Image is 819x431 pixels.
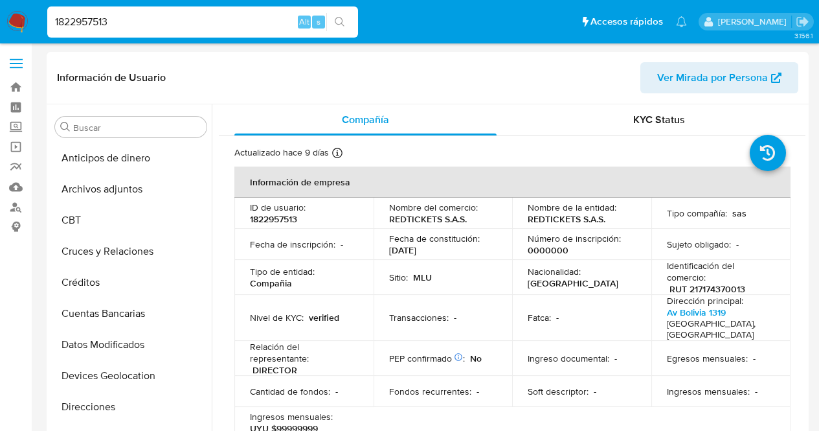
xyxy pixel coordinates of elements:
p: verified [309,312,339,323]
span: Ver Mirada por Persona [657,62,768,93]
p: Sitio : [389,272,408,283]
span: Accesos rápidos [590,15,663,29]
p: Tipo de entidad : [250,266,315,277]
p: 0000000 [528,244,568,256]
input: Buscar [73,122,201,134]
p: ID de usuario : [250,202,306,213]
p: - [341,239,343,250]
p: DIRECTOR [252,364,297,376]
p: - [755,386,757,397]
p: Nivel de KYC : [250,312,304,323]
p: sas [732,207,746,219]
p: Tipo compañía : [667,207,727,219]
p: Ingreso documental : [528,353,609,364]
span: Alt [299,16,309,28]
p: Cantidad de fondos : [250,386,330,397]
p: Número de inscripción : [528,233,621,244]
span: KYC Status [633,112,685,127]
button: Direcciones [50,391,212,423]
p: REDTICKETS S.A.S. [389,213,467,225]
p: Fondos recurrentes : [389,386,471,397]
a: Salir [796,15,809,29]
p: - [614,353,617,364]
p: Nombre del comercio : [389,202,478,213]
p: Identificación del comercio : [667,260,775,283]
span: Compañía [342,112,389,127]
button: CBT [50,205,212,236]
span: s [317,16,320,28]
p: PEP confirmado : [389,353,465,364]
h4: [GEOGRAPHIC_DATA], [GEOGRAPHIC_DATA] [667,318,770,341]
p: Fatca : [528,312,551,323]
p: - [556,312,559,323]
h1: Información de Usuario [57,71,166,84]
button: Buscar [60,122,71,132]
button: Ver Mirada por Persona [640,62,798,93]
p: Ingresos mensuales : [250,411,333,423]
th: Información de empresa [234,167,791,198]
p: Ingresos mensuales : [667,386,750,397]
p: Actualizado hace 9 días [234,146,329,159]
p: - [736,239,739,250]
p: Sujeto obligado : [667,239,731,250]
p: [DATE] [389,244,416,256]
a: Av Bolivia 1319 [667,306,726,319]
input: Buscar usuario o caso... [47,14,358,30]
p: josefina.larrea@mercadolibre.com [718,16,791,28]
p: - [594,386,596,397]
p: - [753,353,756,364]
button: Archivos adjuntos [50,174,212,205]
p: Relación del representante : [250,341,358,364]
button: Créditos [50,267,212,298]
p: No [470,353,482,364]
p: REDTICKETS S.A.S. [528,213,605,225]
p: MLU [413,272,432,283]
p: Fecha de constitución : [389,233,480,244]
p: - [335,386,338,397]
p: Compañia [250,277,292,289]
a: Notificaciones [676,16,687,27]
p: Nombre de la entidad : [528,202,616,213]
button: Cuentas Bancarias [50,298,212,329]
button: Datos Modificados [50,329,212,360]
p: Egresos mensuales : [667,353,748,364]
p: Nacionalidad : [528,266,581,277]
button: Anticipos de dinero [50,143,212,174]
p: Fecha de inscripción : [250,239,335,250]
p: Transacciones : [389,312,449,323]
button: Devices Geolocation [50,360,212,391]
button: search-icon [326,13,353,31]
p: - [477,386,479,397]
p: Dirección principal : [667,295,743,307]
p: - [454,312,456,323]
button: Cruces y Relaciones [50,236,212,267]
p: Soft descriptor : [528,386,589,397]
p: 1822957513 [250,213,297,225]
p: [GEOGRAPHIC_DATA] [528,277,618,289]
p: RUT 217174370013 [669,283,745,295]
